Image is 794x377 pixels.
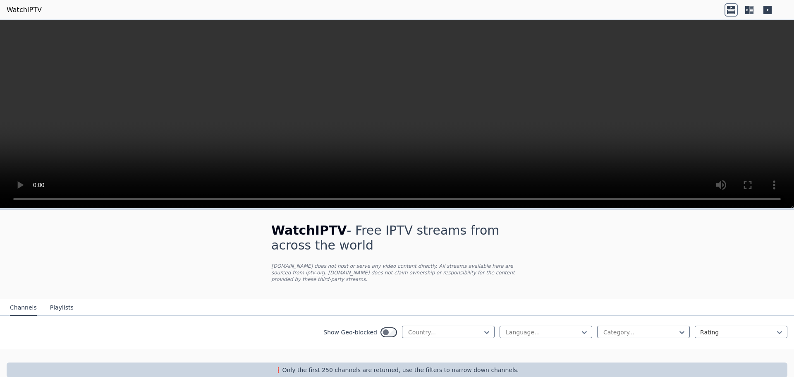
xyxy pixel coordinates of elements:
button: Channels [10,300,37,316]
a: iptv-org [306,270,325,276]
p: [DOMAIN_NAME] does not host or serve any video content directly. All streams available here are s... [271,263,523,283]
button: Playlists [50,300,74,316]
h1: - Free IPTV streams from across the world [271,223,523,253]
a: WatchIPTV [7,5,42,15]
label: Show Geo-blocked [323,328,377,336]
p: ❗️Only the first 250 channels are returned, use the filters to narrow down channels. [10,366,784,374]
span: WatchIPTV [271,223,347,238]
